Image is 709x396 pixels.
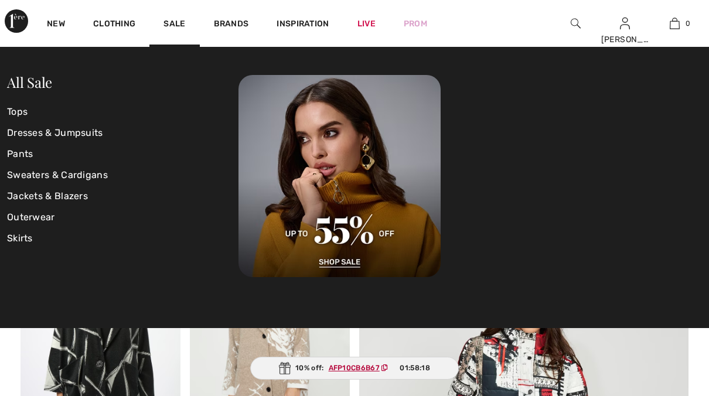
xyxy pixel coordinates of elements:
span: 0 [686,18,690,29]
a: Pants [7,144,238,165]
a: Jackets & Blazers [7,186,238,207]
div: [PERSON_NAME] [601,33,650,46]
a: Skirts [7,228,238,249]
a: Dresses & Jumpsuits [7,122,238,144]
img: My Bag [670,16,680,30]
a: Sale [163,19,185,31]
a: New [47,19,65,31]
a: Sweaters & Cardigans [7,165,238,186]
ins: AFP10CB6B67 [329,364,380,372]
img: My Info [620,16,630,30]
img: search the website [571,16,581,30]
a: Brands [214,19,249,31]
a: Prom [404,18,427,30]
a: All Sale [7,73,52,91]
span: Inspiration [277,19,329,31]
img: Gift.svg [279,362,291,374]
img: 250825113019_d881a28ff8cb6.jpg [238,75,441,277]
a: Clothing [93,19,135,31]
a: Sign In [620,18,630,29]
img: 1ère Avenue [5,9,28,33]
a: Live [357,18,376,30]
span: 01:58:18 [400,363,430,373]
a: Tops [7,101,238,122]
a: Outerwear [7,207,238,228]
div: 10% off: [250,357,459,380]
a: 0 [650,16,699,30]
